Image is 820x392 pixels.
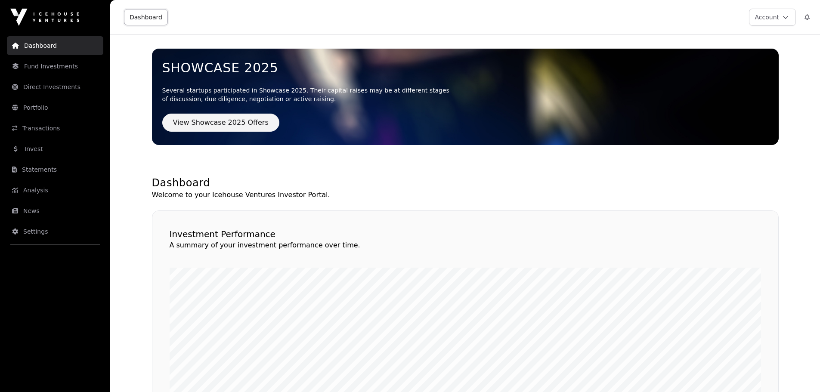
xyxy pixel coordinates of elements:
a: Showcase 2025 [162,60,768,76]
p: Several startups participated in Showcase 2025. Their capital raises may be at different stages o... [162,86,452,103]
a: Invest [7,139,103,158]
a: Settings [7,222,103,241]
a: Dashboard [124,9,167,25]
a: Statements [7,160,103,179]
h1: Dashboard [152,176,779,190]
p: A summary of your investment performance over time. [170,240,761,250]
span: View Showcase 2025 Offers [173,117,266,128]
a: News [7,201,103,220]
a: Analysis [7,181,103,200]
a: Dashboard [7,36,103,55]
a: Portfolio [7,98,103,117]
a: Transactions [7,119,103,138]
img: Icehouse Ventures Logo [10,9,79,26]
p: Welcome to your Icehouse Ventures Investor Portal. [152,190,779,200]
button: View Showcase 2025 Offers [162,114,276,132]
img: Showcase 2025 [152,49,779,145]
button: Account [750,9,796,26]
h2: Investment Performance [170,228,761,240]
iframe: Chat Widget [777,351,820,392]
a: View Showcase 2025 Offers [162,122,276,131]
a: Direct Investments [7,77,103,96]
a: Fund Investments [7,57,103,76]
